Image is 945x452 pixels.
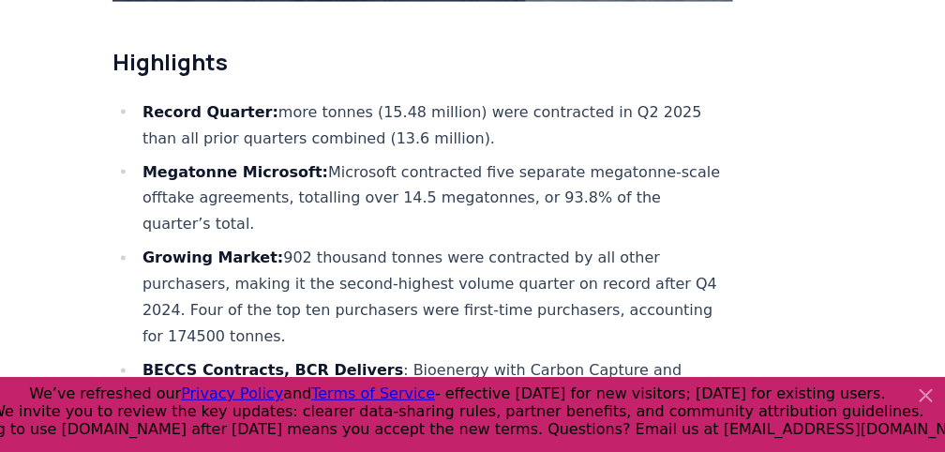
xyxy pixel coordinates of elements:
li: 902 thousand tonnes were contracted by all other purchasers, making it the second-highest volume ... [137,246,733,351]
strong: Megatonne Microsoft: [142,163,328,181]
strong: BECCS Contracts, BCR Delivers [142,362,403,380]
h2: Highlights [112,47,733,77]
strong: Record Quarter: [142,103,278,121]
li: Microsoft contracted five separate megatonne-scale offtake agreements, totalling over 14.5 megato... [137,159,733,238]
strong: Growing Market: [142,249,283,267]
li: more tonnes (15.48 million) were contracted in Q2 2025 than all prior quarters combined (13.6 mil... [137,99,733,152]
